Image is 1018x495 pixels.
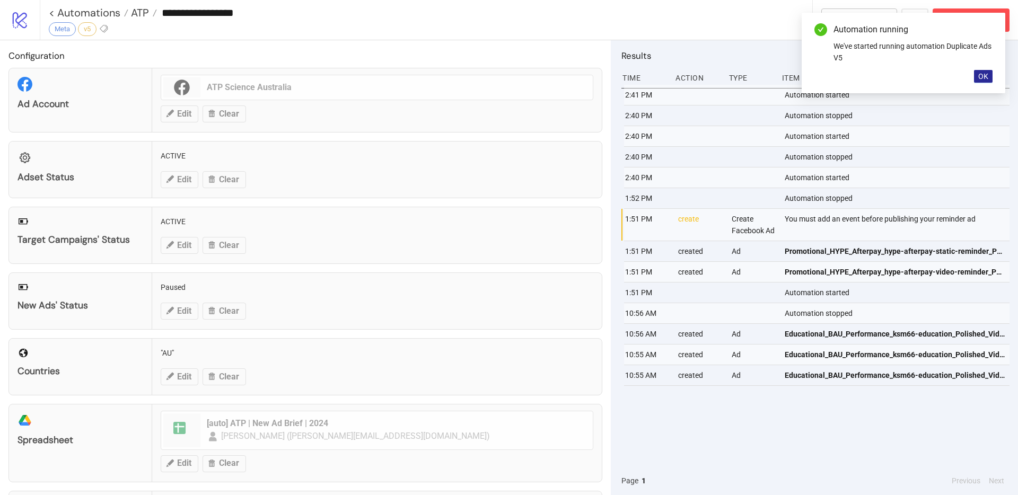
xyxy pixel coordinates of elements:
a: Promotional_HYPE_Afterpay_hype-afterpay-static-reminder_Polished_Reminder_20250808 [785,241,1005,261]
div: 2:40 PM [624,126,670,146]
div: 1:52 PM [624,188,670,208]
div: created [677,262,723,282]
button: Abort Run [933,8,1010,32]
button: To Builder [821,8,898,32]
div: Meta [49,22,76,36]
div: 1:51 PM [624,209,670,241]
div: created [677,241,723,261]
div: Automation stopped [784,303,1012,323]
span: Promotional_HYPE_Afterpay_hype-afterpay-video-reminder_Polished_Reminder_20250808 [785,266,1005,278]
div: Automation stopped [784,147,1012,167]
div: 10:56 AM [624,303,670,323]
a: < Automations [49,7,128,18]
div: created [677,344,723,365]
div: Create Facebook Ad [731,209,776,241]
div: 2:40 PM [624,167,670,188]
div: created [677,324,723,344]
div: 2:41 PM [624,85,670,105]
div: 10:56 AM [624,324,670,344]
div: 10:55 AM [624,365,670,385]
div: Automation started [784,167,1012,188]
span: check-circle [814,23,827,36]
div: 1:51 PM [624,262,670,282]
div: v5 [78,22,96,36]
div: Action [674,68,720,88]
h2: Configuration [8,49,602,63]
button: 1 [638,475,649,487]
div: Automation running [833,23,993,36]
span: Educational_BAU_Performance_ksm66-education_Polished_Video_20250805 [785,369,1005,381]
div: Type [728,68,774,88]
div: Ad [731,262,776,282]
a: ATP [128,7,157,18]
div: We've started running automation Duplicate Ads V5 [833,40,993,64]
div: Automation started [784,282,1012,303]
div: Ad [731,324,776,344]
button: Previous [949,475,984,487]
div: Ad [731,344,776,365]
div: Automation stopped [784,105,1012,126]
div: create [677,209,723,241]
span: Educational_BAU_Performance_ksm66-education_Polished_Video_20250805 [785,328,1005,340]
button: ... [901,8,928,32]
div: Automation started [784,126,1012,146]
button: Next [986,475,1007,487]
div: 10:55 AM [624,344,670,365]
button: OK [974,70,993,83]
div: You must add an event before publishing your reminder ad [784,209,1012,241]
div: Ad [731,241,776,261]
div: 2:40 PM [624,105,670,126]
div: 1:51 PM [624,241,670,261]
span: Page [621,475,638,487]
span: ATP [128,6,149,20]
a: Educational_BAU_Performance_ksm66-education_Polished_Video_20250805 [785,324,1005,344]
span: OK [978,72,988,81]
a: Educational_BAU_Performance_ksm66-education_Polished_Video_20250805 [785,365,1005,385]
div: created [677,365,723,385]
div: Time [621,68,667,88]
div: 1:51 PM [624,282,670,303]
a: Educational_BAU_Performance_ksm66-education_Polished_Video_20250805 [785,344,1005,365]
a: Promotional_HYPE_Afterpay_hype-afterpay-video-reminder_Polished_Reminder_20250808 [785,262,1005,282]
div: Automation started [784,85,1012,105]
div: Item [781,68,1010,88]
div: Automation stopped [784,188,1012,208]
h2: Results [621,49,1010,63]
span: Promotional_HYPE_Afterpay_hype-afterpay-static-reminder_Polished_Reminder_20250808 [785,245,1005,257]
span: Educational_BAU_Performance_ksm66-education_Polished_Video_20250805 [785,349,1005,360]
div: 2:40 PM [624,147,670,167]
div: Ad [731,365,776,385]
